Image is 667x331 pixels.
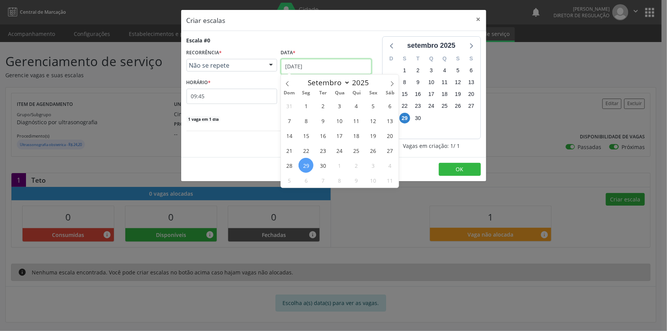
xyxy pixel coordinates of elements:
span: segunda-feira, 15 de setembro de 2025 [399,89,410,100]
div: S [465,53,478,65]
span: Setembro 15, 2025 [299,128,313,143]
span: Setembro 23, 2025 [315,143,330,158]
span: quarta-feira, 17 de setembro de 2025 [426,89,437,100]
span: Setembro 16, 2025 [315,128,330,143]
div: S [398,53,411,65]
span: Setembro 22, 2025 [299,143,313,158]
div: Q [425,53,438,65]
span: Setembro 3, 2025 [332,98,347,113]
span: Setembro 25, 2025 [349,143,364,158]
span: Sex [365,91,382,96]
span: terça-feira, 30 de setembro de 2025 [413,113,424,123]
span: Setembro 19, 2025 [366,128,381,143]
span: Setembro 27, 2025 [383,143,398,158]
span: Não se repete [189,62,261,69]
h5: Criar escalas [187,15,226,25]
span: / 1 [453,142,460,150]
span: terça-feira, 23 de setembro de 2025 [413,101,424,112]
span: Outubro 1, 2025 [332,158,347,173]
label: HORÁRIO [187,77,211,89]
div: T [411,53,425,65]
span: Outubro 2, 2025 [349,158,364,173]
span: 1 vaga em 1 dia [187,116,220,122]
span: Setembro 1, 2025 [299,98,313,113]
span: segunda-feira, 29 de setembro de 2025 [399,113,410,123]
button: Close [471,10,486,29]
span: Outubro 6, 2025 [299,173,313,188]
span: Outubro 9, 2025 [349,173,364,188]
span: sexta-feira, 26 de setembro de 2025 [453,101,463,112]
span: Setembro 11, 2025 [349,113,364,128]
span: Agosto 31, 2025 [282,98,297,113]
span: Setembro 6, 2025 [383,98,398,113]
span: Qui [348,91,365,96]
span: Setembro 26, 2025 [366,143,381,158]
input: Year [350,78,375,88]
span: Outubro 7, 2025 [315,173,330,188]
span: Setembro 5, 2025 [366,98,381,113]
div: setembro 2025 [404,41,458,51]
input: 00:00 [187,89,277,104]
label: RECORRÊNCIA [187,47,222,59]
span: Outubro 8, 2025 [332,173,347,188]
span: OK [456,165,464,173]
span: Seg [298,91,315,96]
label: Data [281,47,296,59]
span: Setembro 12, 2025 [366,113,381,128]
span: Setembro 17, 2025 [332,128,347,143]
span: quarta-feira, 10 de setembro de 2025 [426,77,437,88]
div: Escala #0 [187,36,211,44]
span: sábado, 13 de setembro de 2025 [466,77,477,88]
span: Outubro 5, 2025 [282,173,297,188]
span: sexta-feira, 19 de setembro de 2025 [453,89,463,100]
select: Month [304,77,350,88]
span: terça-feira, 9 de setembro de 2025 [413,77,424,88]
span: Setembro 2, 2025 [315,98,330,113]
span: quinta-feira, 11 de setembro de 2025 [439,77,450,88]
span: Dom [281,91,298,96]
span: Outubro 4, 2025 [383,158,398,173]
span: quinta-feira, 25 de setembro de 2025 [439,101,450,112]
span: quinta-feira, 18 de setembro de 2025 [439,89,450,100]
div: Vagas em criação: 1 [382,142,481,150]
span: Setembro 24, 2025 [332,143,347,158]
span: Setembro 7, 2025 [282,113,297,128]
span: Setembro 28, 2025 [282,158,297,173]
span: Qua [331,91,348,96]
div: Q [438,53,451,65]
input: Selecione uma data [281,59,372,74]
span: Setembro 8, 2025 [299,113,313,128]
span: quarta-feira, 3 de setembro de 2025 [426,65,437,76]
span: Setembro 18, 2025 [349,128,364,143]
span: Setembro 21, 2025 [282,143,297,158]
span: sábado, 20 de setembro de 2025 [466,89,477,100]
span: sexta-feira, 5 de setembro de 2025 [453,65,463,76]
span: sexta-feira, 12 de setembro de 2025 [453,77,463,88]
span: terça-feira, 16 de setembro de 2025 [413,89,424,100]
span: Ter [315,91,331,96]
span: Setembro 13, 2025 [383,113,398,128]
span: Setembro 29, 2025 [299,158,313,173]
span: Setembro 14, 2025 [282,128,297,143]
span: Outubro 10, 2025 [366,173,381,188]
span: segunda-feira, 8 de setembro de 2025 [399,77,410,88]
span: segunda-feira, 22 de setembro de 2025 [399,101,410,112]
div: D [385,53,398,65]
button: OK [439,163,481,176]
span: sábado, 6 de setembro de 2025 [466,65,477,76]
span: Outubro 11, 2025 [383,173,398,188]
span: Setembro 4, 2025 [349,98,364,113]
span: terça-feira, 2 de setembro de 2025 [413,65,424,76]
span: Setembro 20, 2025 [383,128,398,143]
span: segunda-feira, 1 de setembro de 2025 [399,65,410,76]
span: Outubro 3, 2025 [366,158,381,173]
div: S [451,53,465,65]
span: Setembro 30, 2025 [315,158,330,173]
span: quinta-feira, 4 de setembro de 2025 [439,65,450,76]
span: quarta-feira, 24 de setembro de 2025 [426,101,437,112]
span: Setembro 9, 2025 [315,113,330,128]
span: Setembro 10, 2025 [332,113,347,128]
span: Sáb [382,91,399,96]
span: sábado, 27 de setembro de 2025 [466,101,477,112]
